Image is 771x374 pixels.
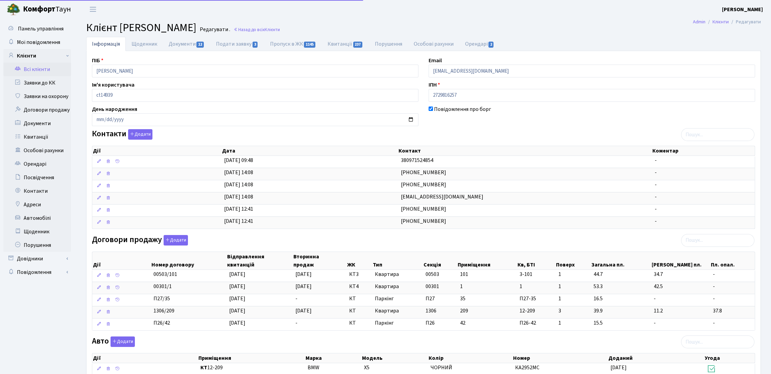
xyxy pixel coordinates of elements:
[3,63,71,76] a: Всі клієнти
[520,295,553,303] span: П27-35
[153,319,170,327] span: П26/42
[655,193,657,201] span: -
[349,271,369,278] span: КТ3
[92,129,152,140] label: Контакти
[654,283,707,290] span: 42.5
[681,128,754,141] input: Пошук...
[295,295,297,302] span: -
[200,364,207,371] b: КТ
[651,252,710,270] th: [PERSON_NAME] пл.
[655,157,657,164] span: -
[681,335,754,348] input: Пошук...
[372,252,423,270] th: Тип
[153,271,177,278] span: 00503/101
[153,307,174,314] span: 1306/209
[126,128,152,140] a: Додати
[429,81,440,89] label: ІПН
[594,283,648,290] span: 53.3
[426,295,435,302] span: П27
[375,295,420,303] span: Паркінг
[710,252,755,270] th: Пл. опал.
[196,42,204,48] span: 12
[434,105,491,113] label: Повідомлення про борг
[198,353,305,363] th: Приміщення
[229,271,245,278] span: [DATE]
[423,252,457,270] th: Секція
[361,353,428,363] th: Модель
[683,15,771,29] nav: breadcrumb
[654,271,707,278] span: 34.7
[86,20,196,36] span: Клієнт [PERSON_NAME]
[520,271,553,278] span: 3-101
[293,252,346,270] th: Вторинна продаж
[322,37,369,51] a: Квитанції
[555,252,591,270] th: Поверх
[375,283,420,290] span: Квартира
[229,307,245,314] span: [DATE]
[591,252,651,270] th: Загальна пл.
[92,336,135,347] label: Авто
[401,205,446,213] span: [PHONE_NUMBER]
[401,217,446,225] span: [PHONE_NUMBER]
[224,205,253,213] span: [DATE] 12:41
[295,283,312,290] span: [DATE]
[401,157,433,164] span: 380971524854
[704,353,755,363] th: Угода
[428,353,512,363] th: Колір
[92,252,151,270] th: Дії
[713,307,752,315] span: 37.8
[92,56,103,65] label: ПІБ
[460,319,465,327] span: 42
[23,4,71,15] span: Таун
[558,283,588,290] span: 1
[224,157,253,164] span: [DATE] 09:48
[92,81,135,89] label: Ім'я користувача
[3,22,71,36] a: Панель управління
[429,56,442,65] label: Email
[3,252,71,265] a: Довідники
[3,36,71,49] a: Мої повідомлення
[304,42,315,48] span: 1145
[729,18,761,26] li: Редагувати
[460,295,465,302] span: 35
[488,42,494,48] span: 2
[426,283,439,290] span: 00301
[349,307,369,315] span: КТ
[229,283,245,290] span: [DATE]
[153,295,170,302] span: П27/35
[375,307,420,315] span: Квартира
[722,6,763,13] b: [PERSON_NAME]
[346,252,372,270] th: ЖК
[3,238,71,252] a: Порушення
[558,307,588,315] span: 3
[234,26,280,33] a: Назад до всіхКлієнти
[229,295,245,302] span: [DATE]
[3,144,71,157] a: Особові рахунки
[295,271,312,278] span: [DATE]
[92,353,198,363] th: Дії
[713,319,752,327] span: -
[713,271,752,278] span: -
[224,169,253,176] span: [DATE] 14:08
[375,271,420,278] span: Квартира
[655,181,657,188] span: -
[308,364,319,371] span: BMW
[92,235,188,246] label: Договори продажу
[349,319,369,327] span: КТ
[264,37,322,51] a: Пропуск в ЖК
[3,265,71,279] a: Повідомлення
[3,90,71,103] a: Заявки на охорону
[3,117,71,130] a: Документи
[200,364,303,372] span: 12-209
[3,103,71,117] a: Договори продажу
[426,319,435,327] span: П26
[558,295,588,303] span: 1
[594,307,648,315] span: 39.9
[3,225,71,238] a: Щоденник
[210,37,264,51] a: Подати заявку
[85,4,101,15] button: Переключити навігацію
[3,130,71,144] a: Квитанції
[608,353,704,363] th: Доданий
[460,271,468,278] span: 101
[153,283,172,290] span: 00301/1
